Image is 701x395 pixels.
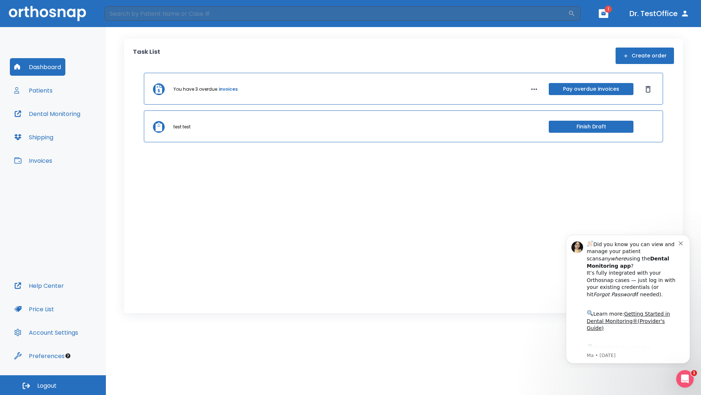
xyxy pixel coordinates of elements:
[133,48,160,64] p: Task List
[32,115,124,152] div: Download the app: | ​ Let us know if you need help getting started!
[676,370,694,388] iframe: Intercom live chat
[10,82,57,99] button: Patients
[616,48,674,64] button: Create order
[10,300,58,318] button: Price List
[627,7,692,20] button: Dr. TestOffice
[605,5,612,13] span: 1
[65,353,71,359] div: Tooltip anchor
[104,6,568,21] input: Search by Patient Name or Case #
[549,121,633,133] button: Finish Draft
[173,124,191,130] p: test test
[10,152,57,169] button: Invoices
[10,324,83,341] button: Account Settings
[10,58,65,76] button: Dashboard
[10,105,85,123] button: Dental Monitoring
[9,6,86,21] img: Orthosnap
[10,277,68,294] button: Help Center
[124,11,130,17] button: Dismiss notification
[642,83,654,95] button: Dismiss
[173,86,217,93] p: You have 3 overdue
[37,382,57,390] span: Logout
[549,83,633,95] button: Pay overdue invoices
[555,228,701,368] iframe: Intercom notifications message
[10,347,69,365] button: Preferences
[10,128,58,146] button: Shipping
[32,124,124,131] p: Message from Ma, sent 7w ago
[691,370,697,376] span: 1
[219,86,238,93] a: invoices
[32,117,97,130] a: App Store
